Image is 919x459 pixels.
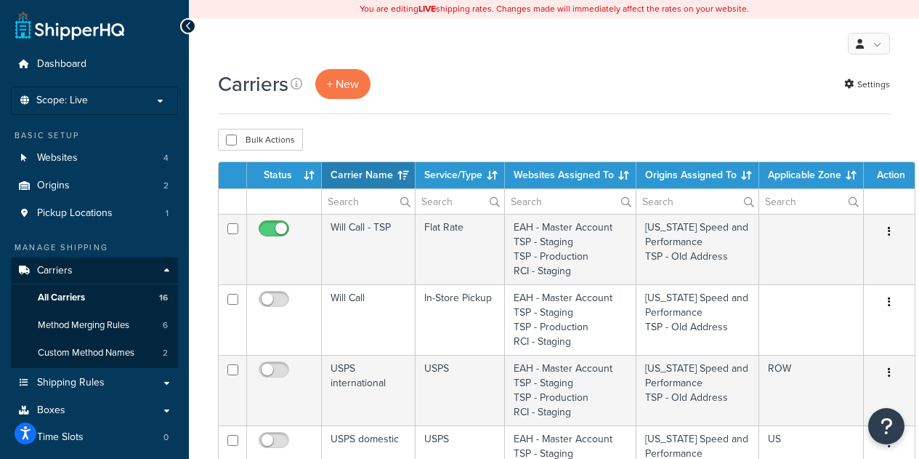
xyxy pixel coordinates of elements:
li: All Carriers [11,284,178,311]
input: Search [505,189,636,214]
a: Pickup Locations 1 [11,200,178,227]
button: Bulk Actions [218,129,303,151]
td: Flat Rate [416,214,505,284]
span: Dashboard [37,58,86,71]
td: EAH - Master Account TSP - Staging TSP - Production RCI - Staging [505,214,636,284]
a: ShipperHQ Home [15,11,124,40]
td: Will Call - TSP [322,214,416,284]
td: EAH - Master Account TSP - Staging TSP - Production RCI - Staging [505,355,636,426]
div: Basic Setup [11,129,178,142]
a: Origins 2 [11,172,178,199]
span: Method Merging Rules [38,319,129,332]
input: Search [416,189,504,214]
span: Origins [37,180,70,192]
a: All Carriers 16 [11,284,178,311]
li: Custom Method Names [11,340,178,367]
td: ROW [759,355,864,426]
th: Status: activate to sort column ascending [247,162,322,188]
td: [US_STATE] Speed and Performance TSP - Old Address [636,214,759,284]
span: Shipping Rules [37,377,105,389]
button: Open Resource Center [868,408,904,444]
span: 16 [159,292,168,304]
li: Pickup Locations [11,200,178,227]
span: Time Slots [37,431,84,444]
td: EAH - Master Account TSP - Staging TSP - Production RCI - Staging [505,284,636,355]
span: 2 [163,180,169,192]
a: Method Merging Rules 6 [11,312,178,339]
span: 2 [163,347,168,359]
a: Carriers [11,258,178,284]
th: Applicable Zone: activate to sort column ascending [759,162,864,188]
input: Search [759,189,863,214]
a: Custom Method Names 2 [11,340,178,367]
span: Websites [37,152,78,164]
span: Boxes [37,404,65,417]
th: Origins Assigned To: activate to sort column ascending [636,162,759,188]
td: USPS [416,355,505,426]
td: In-Store Pickup [416,284,505,355]
b: LIVE [418,2,436,15]
button: + New [315,69,371,99]
th: Action [864,162,915,188]
input: Search [322,189,415,214]
a: Dashboard [11,51,178,78]
td: USPS international [322,355,416,426]
span: 1 [166,207,169,220]
span: Pickup Locations [37,207,113,220]
td: [US_STATE] Speed and Performance TSP - Old Address [636,355,759,426]
li: Websites [11,145,178,172]
td: Will Call [322,284,416,355]
th: Carrier Name: activate to sort column ascending [322,162,416,188]
span: 0 [163,431,169,444]
li: Origins [11,172,178,199]
span: Custom Method Names [38,347,134,359]
td: [US_STATE] Speed and Performance TSP - Old Address [636,284,759,355]
span: Carriers [37,265,73,277]
li: Carriers [11,258,178,368]
th: Service/Type: activate to sort column ascending [416,162,505,188]
span: 6 [163,319,168,332]
li: Method Merging Rules [11,312,178,339]
a: Websites 4 [11,145,178,172]
span: 4 [163,152,169,164]
th: Websites Assigned To: activate to sort column ascending [505,162,636,188]
a: Settings [844,74,890,95]
div: Manage Shipping [11,242,178,254]
a: Boxes [11,397,178,424]
h1: Carriers [218,70,288,98]
span: All Carriers [38,292,85,304]
li: Time Slots [11,424,178,451]
a: Shipping Rules [11,370,178,396]
span: Scope: Live [36,95,88,107]
a: Time Slots 0 [11,424,178,451]
input: Search [636,189,758,214]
